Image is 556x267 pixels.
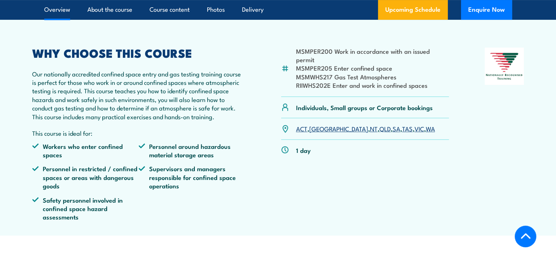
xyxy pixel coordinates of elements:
[485,48,524,85] img: Nationally Recognised Training logo.
[426,124,435,133] a: WA
[32,196,139,221] li: Safety personnel involved in confined space hazard assessments
[393,124,400,133] a: SA
[32,48,246,58] h2: WHY CHOOSE THIS COURSE
[32,129,246,137] p: This course is ideal for:
[296,72,449,81] li: MSMWHS217 Gas Test Atmospheres
[296,146,311,154] p: 1 day
[309,124,368,133] a: [GEOGRAPHIC_DATA]
[296,47,449,64] li: MSMPER200 Work in accordance with an issued permit
[402,124,413,133] a: TAS
[296,103,433,112] p: Individuals, Small groups or Corporate bookings
[296,64,449,72] li: MSMPER205 Enter confined space
[296,124,435,133] p: , , , , , , ,
[296,81,449,89] li: RIIWHS202E Enter and work in confined spaces
[139,164,245,190] li: Supervisors and managers responsible for confined space operations
[296,124,307,133] a: ACT
[415,124,424,133] a: VIC
[32,69,246,121] p: Our nationally accredited confined space entry and gas testing training course is perfect for tho...
[32,164,139,190] li: Personnel in restricted / confined spaces or areas with dangerous goods
[379,124,391,133] a: QLD
[32,142,139,159] li: Workers who enter confined spaces
[139,142,245,159] li: Personnel around hazardous material storage areas
[370,124,378,133] a: NT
